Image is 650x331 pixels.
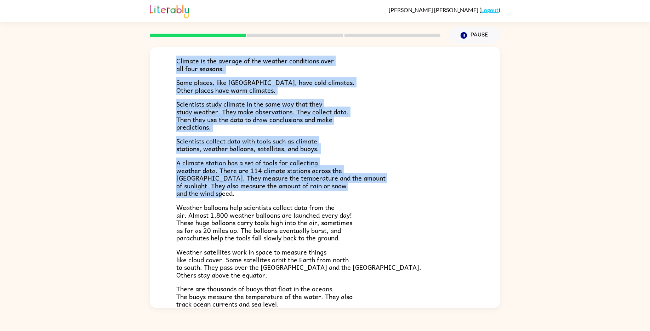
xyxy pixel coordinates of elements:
[176,247,421,280] span: Weather satellites work in space to measure things like cloud cover. Some satellites orbit the Ea...
[389,6,500,13] div: ( )
[176,284,353,309] span: There are thousands of buoys that float in the oceans. The buoys measure the temperature of the w...
[176,202,352,243] span: Weather balloons help scientists collect data from the air. Almost 1,800 weather balloons are lau...
[176,77,355,95] span: Some places, like [GEOGRAPHIC_DATA], have cold climates. Other places have warm climates.
[176,136,319,154] span: Scientists collect data with tools such as climate stations, weather balloons, satellites, and bu...
[389,6,479,13] span: [PERSON_NAME] [PERSON_NAME]
[481,6,498,13] a: Logout
[150,3,189,18] img: Literably
[176,158,386,198] span: A climate station has a set of tools for collecting weather data. There are 114 climate stations ...
[176,56,334,74] span: Climate is the average of the weather conditions over all four seasons.
[176,99,349,132] span: Scientists study climate in the same way that they study weather. They make observations. They co...
[449,27,500,44] button: Pause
